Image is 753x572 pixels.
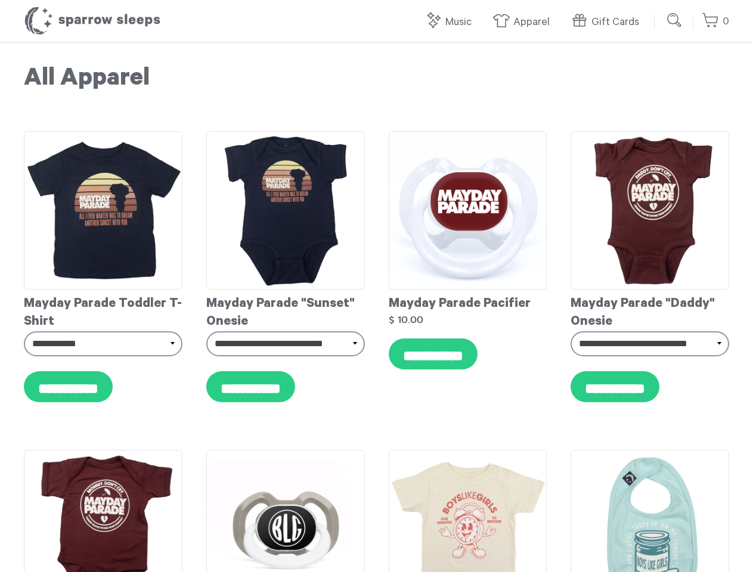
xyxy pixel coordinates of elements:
a: 0 [702,9,729,35]
div: Mayday Parade "Sunset" Onesie [206,290,365,331]
a: Gift Cards [571,10,645,35]
h1: All Apparel [24,66,729,95]
img: Mayday_Parade_-_Daddy_Onesie_grande.png [571,131,729,290]
a: Apparel [492,10,556,35]
h1: Sparrow Sleeps [24,6,161,36]
div: Mayday Parade "Daddy" Onesie [571,290,729,331]
a: Music [424,10,478,35]
div: Mayday Parade Pacifier [389,290,547,313]
div: Mayday Parade Toddler T-Shirt [24,290,182,331]
input: Submit [663,8,687,32]
img: MaydayParadePacifierMockup_grande.png [389,131,547,290]
strong: $ 10.00 [389,315,423,325]
img: MaydayParade-SunsetToddlerT-shirt_grande.png [24,131,182,290]
img: MaydayParade-SunsetOnesie_grande.png [206,131,365,290]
